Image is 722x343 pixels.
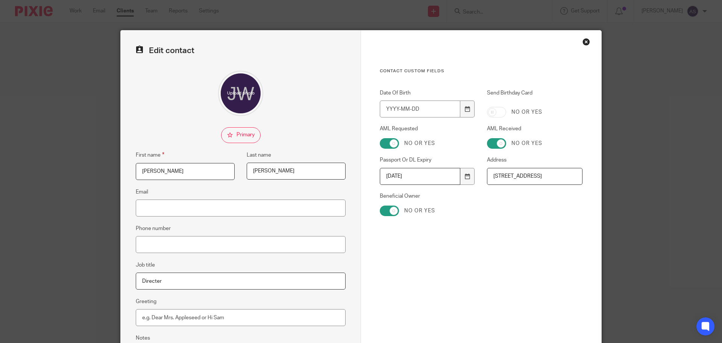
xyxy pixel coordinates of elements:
label: Email [136,188,148,196]
input: YYYY-MM-DD [380,101,460,117]
input: YYYY-MM-DD [380,168,460,185]
label: AML Received [487,125,582,133]
label: Last name [247,151,271,159]
label: Passport Or DL Expiry [380,156,475,164]
label: Notes [136,334,150,342]
div: Close this dialog window [582,38,590,46]
label: No or yes [511,140,542,147]
label: First name [136,151,164,159]
label: No or yes [404,140,435,147]
label: No or yes [404,207,435,215]
h3: Contact Custom fields [380,68,582,74]
label: Job title [136,261,155,269]
label: AML Requested [380,125,475,133]
label: Address [487,156,582,164]
label: Date Of Birth [380,89,475,97]
label: No or yes [511,108,542,116]
input: e.g. Dear Mrs. Appleseed or Hi Sam [136,309,346,326]
h2: Edit contact [136,46,346,56]
label: Greeting [136,298,156,305]
label: Beneficial Owner [380,192,475,200]
label: Send Birthday Card [487,89,582,101]
label: Phone number [136,225,171,232]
